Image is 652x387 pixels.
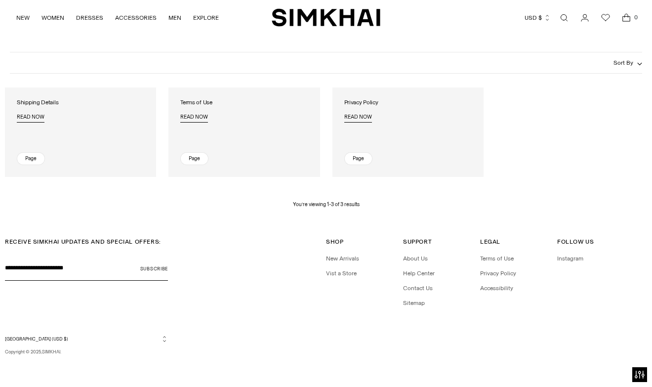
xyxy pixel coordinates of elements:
[5,348,168,355] p: Copyright © 2025, .
[480,285,513,292] a: Accessibility
[16,7,30,29] a: NEW
[344,114,372,121] span: Read now
[557,255,583,262] a: Instagram
[272,8,380,27] a: SIMKHAI
[525,7,551,29] button: USD $
[403,300,425,306] a: Sitemap
[326,238,343,245] span: Shop
[403,285,433,292] a: Contact Us
[326,270,357,277] a: Vist a Store
[631,13,640,22] span: 0
[5,87,156,177] a: Shipping Details Read now Page
[613,57,642,68] button: Sort By
[596,8,615,28] a: Wishlist
[115,7,157,29] a: ACCESSORIES
[180,114,208,121] span: Read now
[41,7,64,29] a: WOMEN
[326,255,359,262] a: New Arrivals
[480,255,514,262] a: Terms of Use
[403,238,432,245] span: Support
[613,59,633,66] span: Sort By
[17,152,45,165] div: Page
[575,8,595,28] a: Go to the account page
[8,349,99,379] iframe: Sign Up via Text for Offers
[140,256,168,281] button: Subscribe
[554,8,574,28] a: Open search modal
[332,87,484,177] a: Privacy Policy Read now Page
[180,99,212,106] h4: Terms of Use
[193,7,219,29] a: EXPLORE
[168,7,181,29] a: MEN
[403,270,435,277] a: Help Center
[5,238,161,245] span: RECEIVE SIMKHAI UPDATES AND SPECIAL OFFERS:
[293,201,360,209] p: You’re viewing 1-3 of 3 results
[403,255,428,262] a: About Us
[557,238,594,245] span: Follow Us
[5,335,168,343] button: [GEOGRAPHIC_DATA] (USD $)
[180,152,208,165] div: Page
[17,114,44,121] span: Read now
[480,238,500,245] span: Legal
[480,270,516,277] a: Privacy Policy
[344,99,378,106] h4: Privacy Policy
[168,87,320,177] a: Terms of Use Read now Page
[344,152,372,165] div: Page
[17,99,58,106] h4: Shipping Details
[76,7,103,29] a: DRESSES
[616,8,636,28] a: Open cart modal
